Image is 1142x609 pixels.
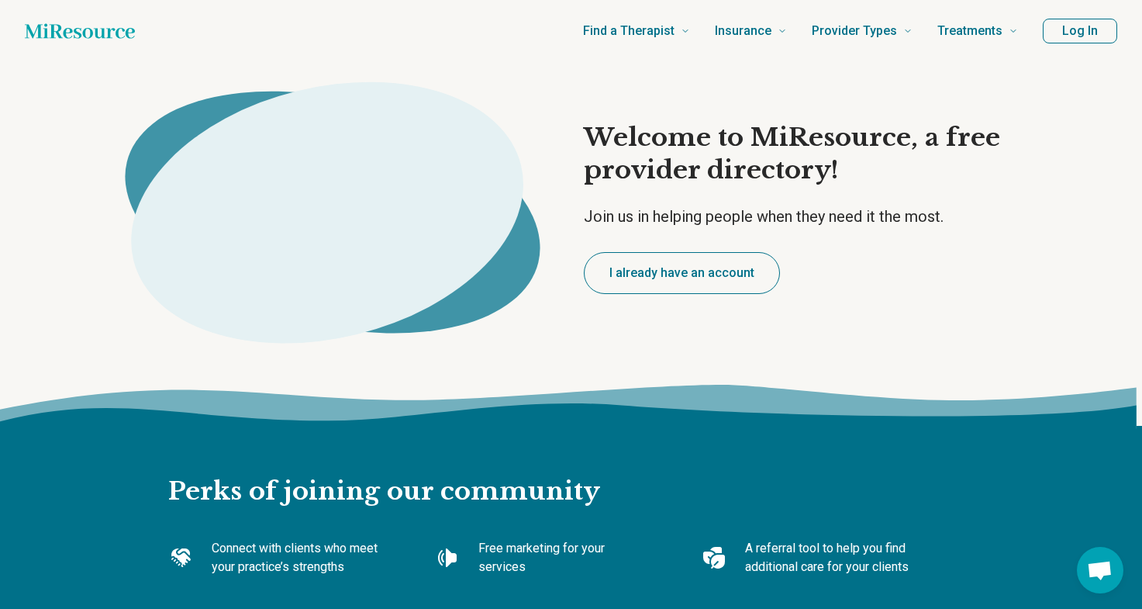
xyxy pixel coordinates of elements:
span: Find a Therapist [583,20,675,42]
h2: Perks of joining our community [168,426,975,508]
div: Open chat [1077,547,1123,593]
h1: Welcome to MiResource, a free provider directory! [584,122,1043,186]
span: Provider Types [812,20,897,42]
p: Join us in helping people when they need it the most. [584,206,1043,227]
button: I already have an account [584,252,780,294]
p: Free marketing for your services [478,539,652,576]
button: Log In [1043,19,1117,43]
span: Insurance [715,20,771,42]
span: Treatments [937,20,1002,42]
p: A referral tool to help you find additional care for your clients [745,539,919,576]
p: Connect with clients who meet your practice’s strengths [212,539,385,576]
a: Home page [25,16,135,47]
